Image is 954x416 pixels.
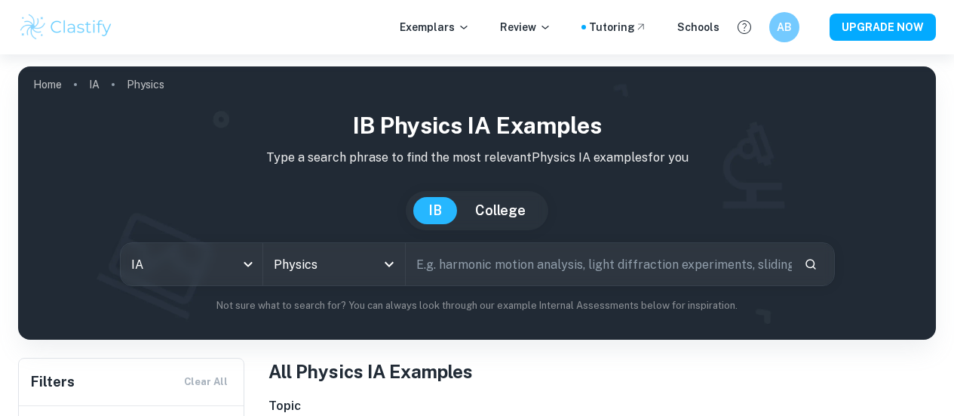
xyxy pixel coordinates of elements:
input: E.g. harmonic motion analysis, light diffraction experiments, sliding objects down a ramp... [406,243,792,285]
a: Schools [677,19,719,35]
a: Tutoring [589,19,647,35]
button: UPGRADE NOW [830,14,936,41]
img: profile cover [18,66,936,340]
h1: All Physics IA Examples [268,358,936,385]
button: IB [413,197,457,224]
h6: Filters [31,371,75,393]
button: Search [798,251,824,277]
p: Exemplars [400,19,470,35]
button: College [460,197,541,224]
button: AB [769,12,799,42]
h6: Topic [268,397,936,415]
div: IA [121,243,262,285]
h1: IB Physics IA examples [30,109,924,143]
button: Help and Feedback [732,14,757,40]
button: Open [379,254,400,275]
p: Review [500,19,551,35]
a: Home [33,74,62,95]
p: Type a search phrase to find the most relevant Physics IA examples for you [30,149,924,167]
p: Physics [127,76,164,93]
a: IA [89,74,100,95]
h6: AB [776,19,793,35]
p: Not sure what to search for? You can always look through our example Internal Assessments below f... [30,298,924,313]
img: Clastify logo [18,12,114,42]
